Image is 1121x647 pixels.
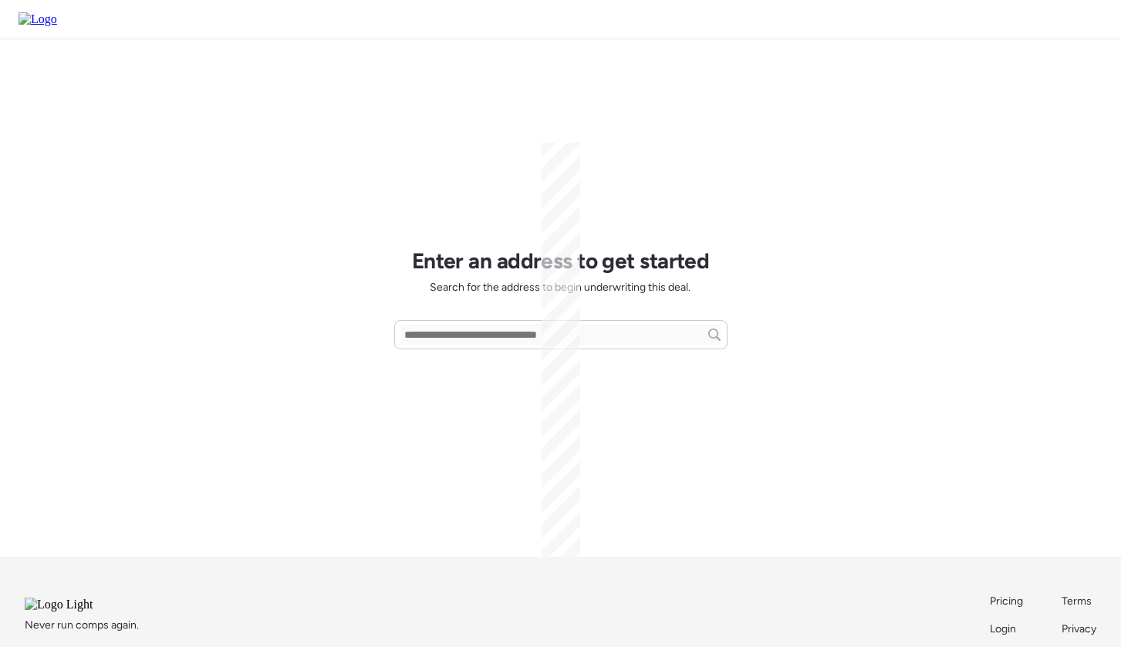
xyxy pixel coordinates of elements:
a: Privacy [1062,622,1096,637]
a: Login [990,622,1025,637]
span: Pricing [990,595,1023,608]
a: Pricing [990,594,1025,609]
img: Logo Light [25,598,134,612]
h1: Enter an address to get started [412,248,710,274]
span: Terms [1062,595,1092,608]
span: Search for the address to begin underwriting this deal. [430,280,690,295]
span: Never run comps again. [25,618,139,633]
a: Terms [1062,594,1096,609]
span: Privacy [1062,622,1096,635]
img: Logo [19,12,57,26]
span: Login [990,622,1016,635]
